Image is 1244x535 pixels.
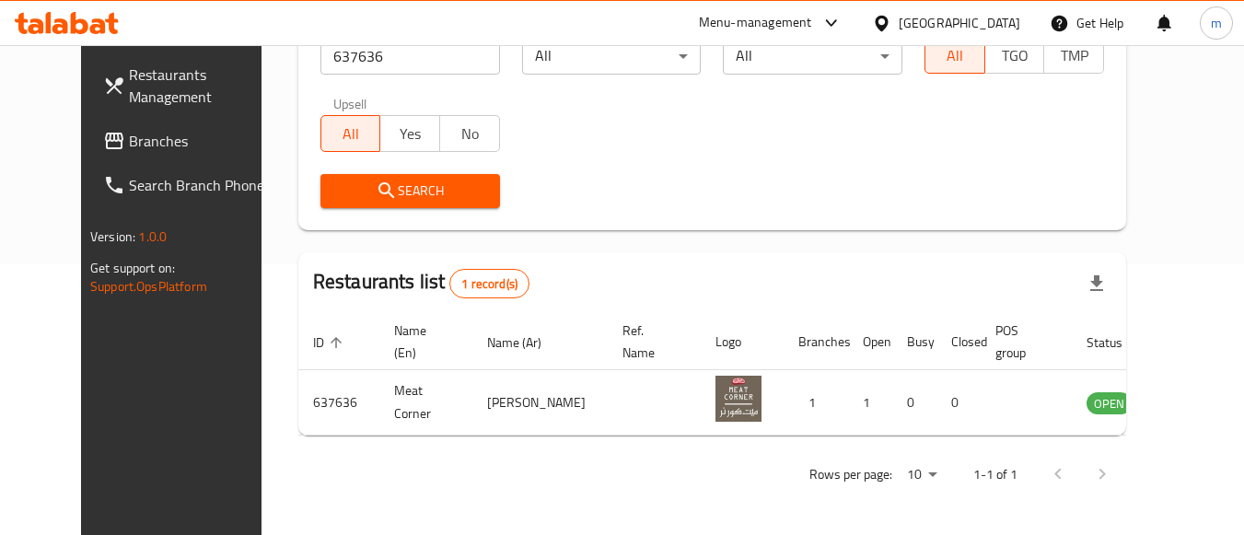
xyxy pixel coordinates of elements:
td: 637636 [298,370,379,436]
button: All [924,37,985,74]
span: All [329,121,374,147]
td: 1 [848,370,892,436]
span: All [933,42,978,69]
span: OPEN [1087,393,1132,414]
span: Get support on: [90,256,175,280]
td: Meat Corner [379,370,472,436]
span: Restaurants Management [129,64,274,108]
span: Ref. Name [622,320,679,364]
th: Logo [701,314,784,370]
a: Search Branch Phone [88,163,289,207]
a: Support.OpsPlatform [90,274,207,298]
span: Status [1087,331,1146,354]
div: OPEN [1087,392,1132,414]
div: All [723,38,902,75]
input: Search for restaurant name or ID.. [320,38,500,75]
span: Version: [90,225,135,249]
th: Branches [784,314,848,370]
span: Yes [388,121,433,147]
label: Upsell [333,97,367,110]
span: m [1211,13,1222,33]
p: Rows per page: [809,463,892,486]
span: No [448,121,493,147]
p: 1-1 of 1 [973,463,1017,486]
span: 1 record(s) [450,275,529,293]
a: Branches [88,119,289,163]
td: 0 [936,370,981,436]
h2: Restaurants list [313,268,529,298]
th: Closed [936,314,981,370]
div: Total records count [449,269,529,298]
th: Busy [892,314,936,370]
button: Search [320,174,500,208]
button: TGO [984,37,1045,74]
button: All [320,115,381,152]
span: Name (Ar) [487,331,565,354]
table: enhanced table [298,314,1232,436]
span: 1.0.0 [138,225,167,249]
img: Meat Corner [715,376,762,422]
span: ID [313,331,348,354]
td: [PERSON_NAME] [472,370,608,436]
td: 1 [784,370,848,436]
div: [GEOGRAPHIC_DATA] [899,13,1020,33]
span: POS group [995,320,1050,364]
span: Branches [129,130,274,152]
span: TGO [993,42,1038,69]
button: Yes [379,115,440,152]
button: No [439,115,500,152]
div: All [522,38,702,75]
th: Open [848,314,892,370]
div: Menu-management [699,12,812,34]
span: TMP [1052,42,1097,69]
span: Search [335,180,485,203]
span: Name (En) [394,320,450,364]
td: 0 [892,370,936,436]
span: Search Branch Phone [129,174,274,196]
a: Restaurants Management [88,52,289,119]
div: Export file [1075,262,1119,306]
div: Rows per page: [900,461,944,489]
button: TMP [1043,37,1104,74]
